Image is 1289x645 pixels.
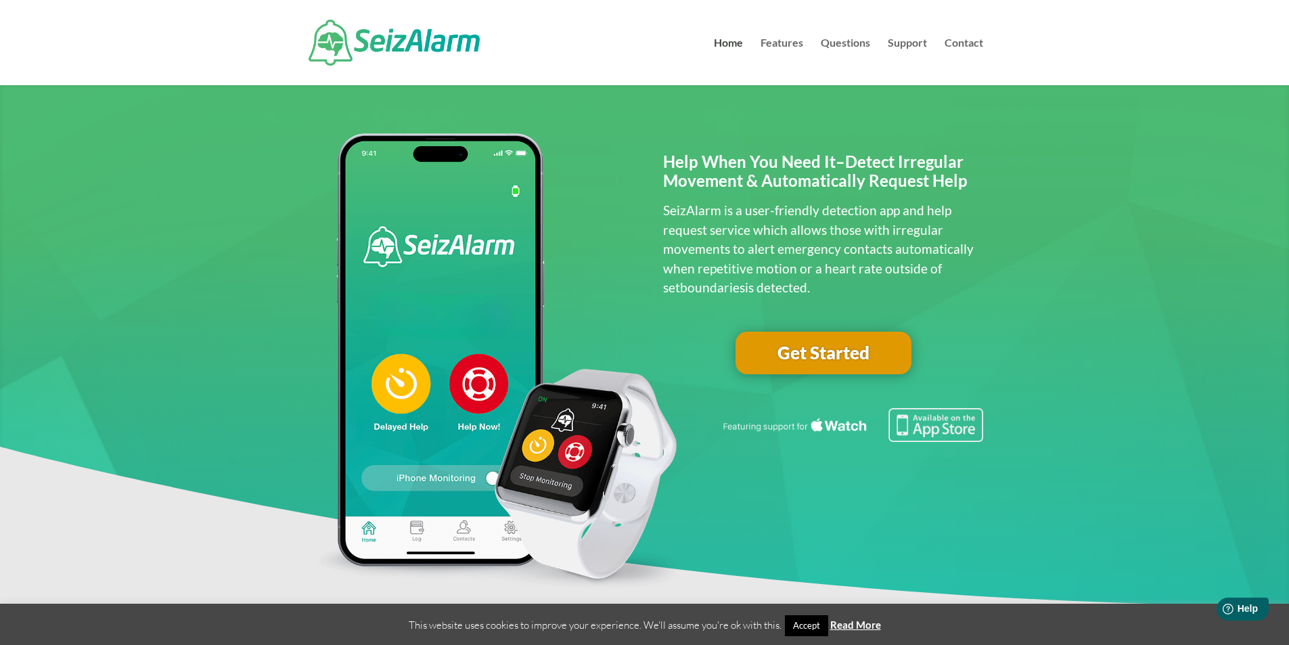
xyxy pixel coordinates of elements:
img: SeizAlarm [309,20,480,66]
iframe: Help widget launcher [1169,592,1274,630]
img: seizalarm-apple-devices [306,133,687,592]
span: boundaries [680,280,745,295]
a: Home [714,38,743,85]
a: Contact [945,38,983,85]
a: Accept [785,615,828,636]
a: Read More [830,619,881,631]
a: Features [761,38,803,85]
a: Support [888,38,927,85]
span: This website uses cookies to improve your experience. We'll assume you're ok with this. [409,619,881,631]
h2: Help When You Need It–Detect Irregular Movement & Automatically Request Help [663,152,983,198]
a: Featuring seizure detection support for the Apple Watch [721,429,983,445]
a: Get Started [736,332,911,375]
p: SeizAlarm is a user-friendly detection app and help request service which allows those with irreg... [663,201,983,298]
img: Seizure detection available in the Apple App Store. [721,408,983,442]
a: Questions [821,38,870,85]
